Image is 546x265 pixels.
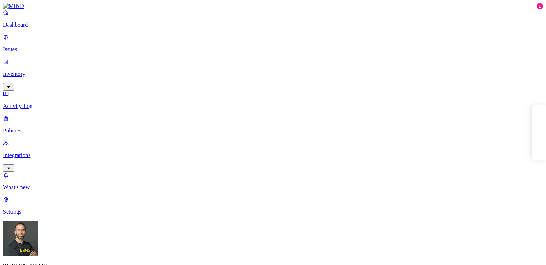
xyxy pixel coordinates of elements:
[3,103,543,109] p: Activity Log
[3,127,543,134] p: Policies
[3,172,543,191] a: What's new
[3,22,543,28] p: Dashboard
[3,46,543,53] p: Issues
[3,152,543,158] p: Integrations
[3,58,543,90] a: Inventory
[3,9,543,28] a: Dashboard
[3,184,543,191] p: What's new
[3,34,543,53] a: Issues
[3,91,543,109] a: Activity Log
[3,3,543,9] a: MIND
[3,115,543,134] a: Policies
[537,3,543,9] div: 1
[3,221,38,256] img: Tom Mayblum
[3,196,543,215] a: Settings
[3,3,24,9] img: MIND
[3,209,543,215] p: Settings
[3,71,543,77] p: Inventory
[3,140,543,171] a: Integrations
